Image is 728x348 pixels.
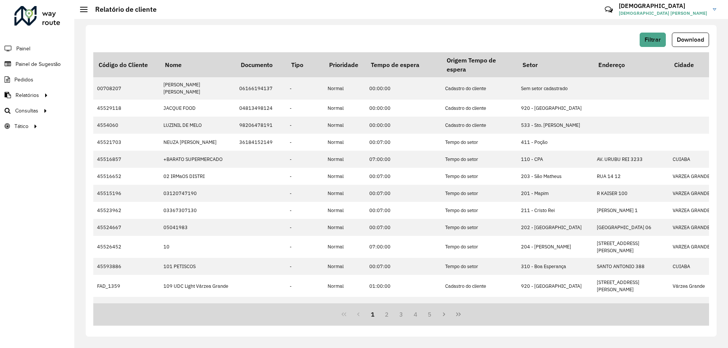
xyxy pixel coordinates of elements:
td: 03120747190 [160,185,235,202]
td: 98206478191 [235,117,286,134]
td: Cadastro do cliente [441,100,517,117]
button: 5 [423,307,437,321]
td: 05041983 [160,219,235,236]
td: Tempo do setor [441,134,517,151]
td: 110 - CPA [517,151,593,168]
td: 00:07:00 [366,134,441,151]
td: 45516857 [93,151,160,168]
td: - [286,117,324,134]
td: 201 - Mapim [517,185,593,202]
td: 01:00:00 [366,275,441,297]
th: Código do Cliente [93,52,160,77]
th: Prioridade [324,52,366,77]
td: - [286,236,324,258]
span: Download [677,36,704,43]
td: - [286,185,324,202]
td: FAD_1377 [93,297,160,314]
td: 211 - Cristo Rei [517,202,593,219]
td: 00708207 [93,77,160,99]
td: - [286,77,324,99]
button: Next Page [437,307,451,321]
td: Normal [324,168,366,185]
th: Origem Tempo de espera [441,52,517,77]
td: - [286,297,324,314]
td: 36184152149 [235,134,286,151]
button: Download [672,33,709,47]
a: Contato Rápido [601,2,617,18]
td: 202 - [GEOGRAPHIC_DATA] [517,219,593,236]
td: - [286,151,324,168]
td: Tempo do setor [441,185,517,202]
span: Filtrar [645,36,661,43]
button: 3 [394,307,408,321]
td: 45521703 [93,134,160,151]
td: Normal [324,77,366,99]
td: Normal [324,219,366,236]
td: R KAISER 100 [593,185,669,202]
td: LUZINIL DE MELO [160,117,235,134]
td: 45524667 [93,219,160,236]
button: Filtrar [640,33,666,47]
td: 07:00:00 [366,151,441,168]
td: - [286,275,324,297]
button: Last Page [451,307,466,321]
span: Painel de Sugestão [16,60,61,68]
td: Normal [324,202,366,219]
span: Relatórios [16,91,39,99]
td: Tempo do setor [441,202,517,219]
td: - [286,100,324,117]
button: 1 [366,307,380,321]
td: 4554060 [93,117,160,134]
td: Normal [324,117,366,134]
td: Normal [324,258,366,275]
td: Normal [324,151,366,168]
span: [DEMOGRAPHIC_DATA] [PERSON_NAME] [619,10,707,17]
td: 920 - [GEOGRAPHIC_DATA] [517,275,593,297]
button: 4 [408,307,423,321]
td: - [286,168,324,185]
td: 310 - Boa Esperança [517,258,593,275]
td: 204 - [PERSON_NAME] [517,236,593,258]
td: 45516652 [93,168,160,185]
td: SANTO ANTONIO 388 [593,258,669,275]
td: FAD_1359 [93,275,160,297]
td: Tempo do setor [441,151,517,168]
td: 03367307130 [160,202,235,219]
td: 02 IRMaOS DISTRI [160,168,235,185]
th: Setor [517,52,593,77]
td: - [286,134,324,151]
h3: [DEMOGRAPHIC_DATA] [619,2,707,9]
th: Tempo de espera [366,52,441,77]
td: 00:00:00 [366,77,441,99]
td: - [286,202,324,219]
td: 00:07:00 [366,168,441,185]
td: Sem setor cadastrado [517,77,593,99]
td: - [286,219,324,236]
td: Cadastro do cliente [441,275,517,297]
td: 533 - Sto. [PERSON_NAME] [517,117,593,134]
td: 01:00:00 [366,297,441,314]
td: 45523962 [93,202,160,219]
td: RUA 14 12 [593,168,669,185]
td: +BARATO SUPERMERCADO [160,151,235,168]
td: 00:07:00 [366,185,441,202]
td: 45515196 [93,185,160,202]
th: Documento [235,52,286,77]
th: Nome [160,52,235,77]
td: [STREET_ADDRESS][PERSON_NAME] [593,236,669,258]
td: Normal [324,275,366,297]
span: Consultas [15,107,38,115]
td: 00:07:00 [366,258,441,275]
td: 10 [160,236,235,258]
td: Tempo do setor [441,168,517,185]
td: 07:00:00 [366,236,441,258]
td: 920 - [GEOGRAPHIC_DATA] [517,100,593,117]
span: Painel [16,45,30,53]
th: Tipo [286,52,324,77]
td: [PERSON_NAME] 1 [593,202,669,219]
td: Cadastro do cliente [441,77,517,99]
td: Cadastro do cliente [441,297,517,314]
td: Normal [324,185,366,202]
td: Tempo do setor [441,236,517,258]
td: 112 UDC Light CPA [160,297,235,314]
